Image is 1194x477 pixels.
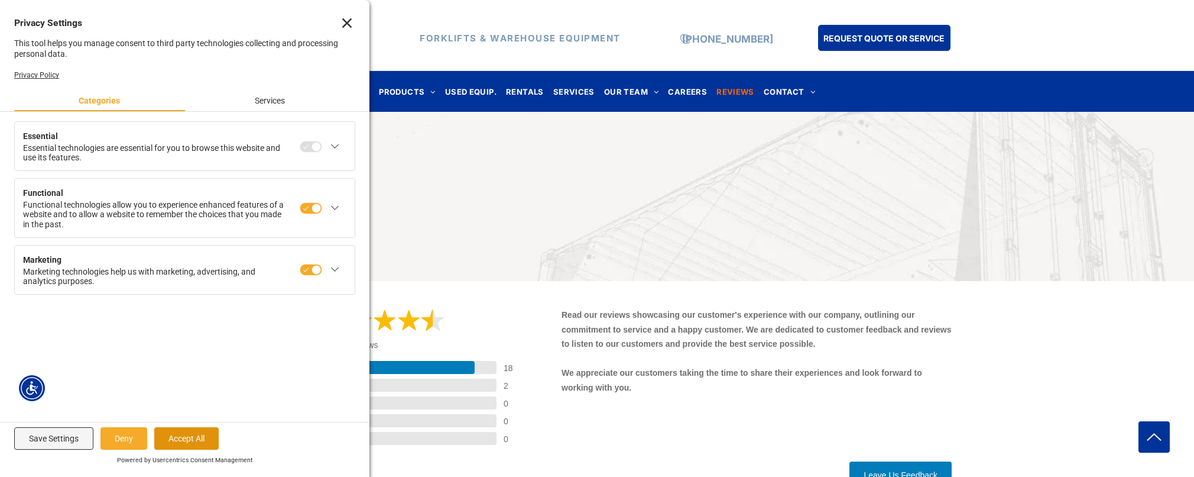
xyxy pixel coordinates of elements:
[374,83,440,99] a: PRODUCTS
[818,25,950,51] a: REQUEST QUOTE OR SERVICE
[440,83,501,99] a: USED EQUIP.
[823,27,945,49] span: REQUEST QUOTE OR SERVICE
[497,382,508,390] span: 2
[549,83,599,99] a: SERVICES
[420,33,621,44] strong: FORKLIFTS & WAREHOUSE EQUIPMENT
[562,308,952,395] p: Read our reviews showcasing our customer's experience with our company, outlining our commitment ...
[501,83,549,99] a: RENTALS
[242,341,562,349] div: Overall rating of 20 3rd-party reviews
[663,83,712,99] a: CAREERS
[497,399,508,408] span: 0
[712,83,759,99] a: REVIEWS
[682,33,773,45] a: [PHONE_NUMBER]
[497,364,513,372] span: 18
[759,83,820,99] a: CONTACT
[599,83,664,99] a: OUR TEAM
[497,417,508,426] span: 0
[19,375,45,401] div: Accessibility Menu
[497,435,508,443] span: 0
